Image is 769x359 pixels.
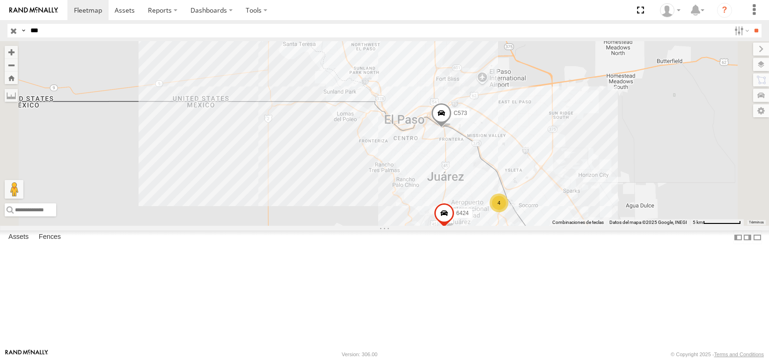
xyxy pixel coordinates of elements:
div: © Copyright 2025 - [671,352,764,357]
label: Measure [5,89,18,102]
label: Fences [34,231,66,244]
button: Combinaciones de teclas [552,219,604,226]
a: Visit our Website [5,350,48,359]
label: Search Filter Options [731,24,751,37]
img: rand-logo.svg [9,7,58,14]
span: C573 [454,110,467,116]
div: 4 [490,194,508,212]
span: Datos del mapa ©2025 Google, INEGI [609,220,687,225]
span: 5 km [693,220,703,225]
label: Dock Summary Table to the Right [743,230,752,244]
label: Search Query [20,24,27,37]
a: Terms and Conditions [714,352,764,357]
a: Términos (se abre en una nueva pestaña) [749,220,764,224]
label: Dock Summary Table to the Left [733,230,743,244]
label: Assets [4,231,33,244]
button: Arrastra al hombrecito al mapa para abrir Street View [5,180,23,199]
label: Map Settings [753,104,769,117]
button: Zoom out [5,58,18,72]
button: Zoom Home [5,72,18,84]
label: Hide Summary Table [753,230,762,244]
button: Escala del mapa: 5 km por 77 píxeles [690,219,744,226]
span: 6424 [456,209,469,216]
button: Zoom in [5,46,18,58]
div: Erick Ramirez [657,3,684,17]
div: Version: 306.00 [342,352,377,357]
i: ? [717,3,732,18]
